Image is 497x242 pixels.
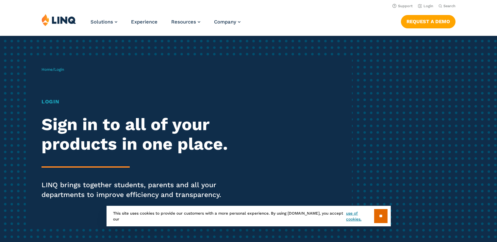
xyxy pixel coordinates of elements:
p: LINQ brings together students, parents and all your departments to improve efficiency and transpa... [41,180,233,200]
span: Search [443,4,456,8]
a: Request a Demo [401,15,456,28]
a: Experience [131,19,157,25]
div: This site uses cookies to provide our customers with a more personal experience. By using [DOMAIN... [107,206,391,226]
span: Login [54,67,64,72]
nav: Primary Navigation [91,14,240,35]
img: LINQ | K‑12 Software [41,14,76,26]
a: Home [41,67,53,72]
a: Login [418,4,433,8]
span: / [41,67,64,72]
h1: Login [41,98,233,106]
span: Company [214,19,236,25]
span: Solutions [91,19,113,25]
a: Solutions [91,19,117,25]
a: Company [214,19,240,25]
nav: Button Navigation [401,14,456,28]
a: Resources [171,19,200,25]
a: use of cookies. [346,210,374,222]
button: Open Search Bar [439,4,456,8]
a: Support [392,4,413,8]
span: Resources [171,19,196,25]
h2: Sign in to all of your products in one place. [41,115,233,154]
